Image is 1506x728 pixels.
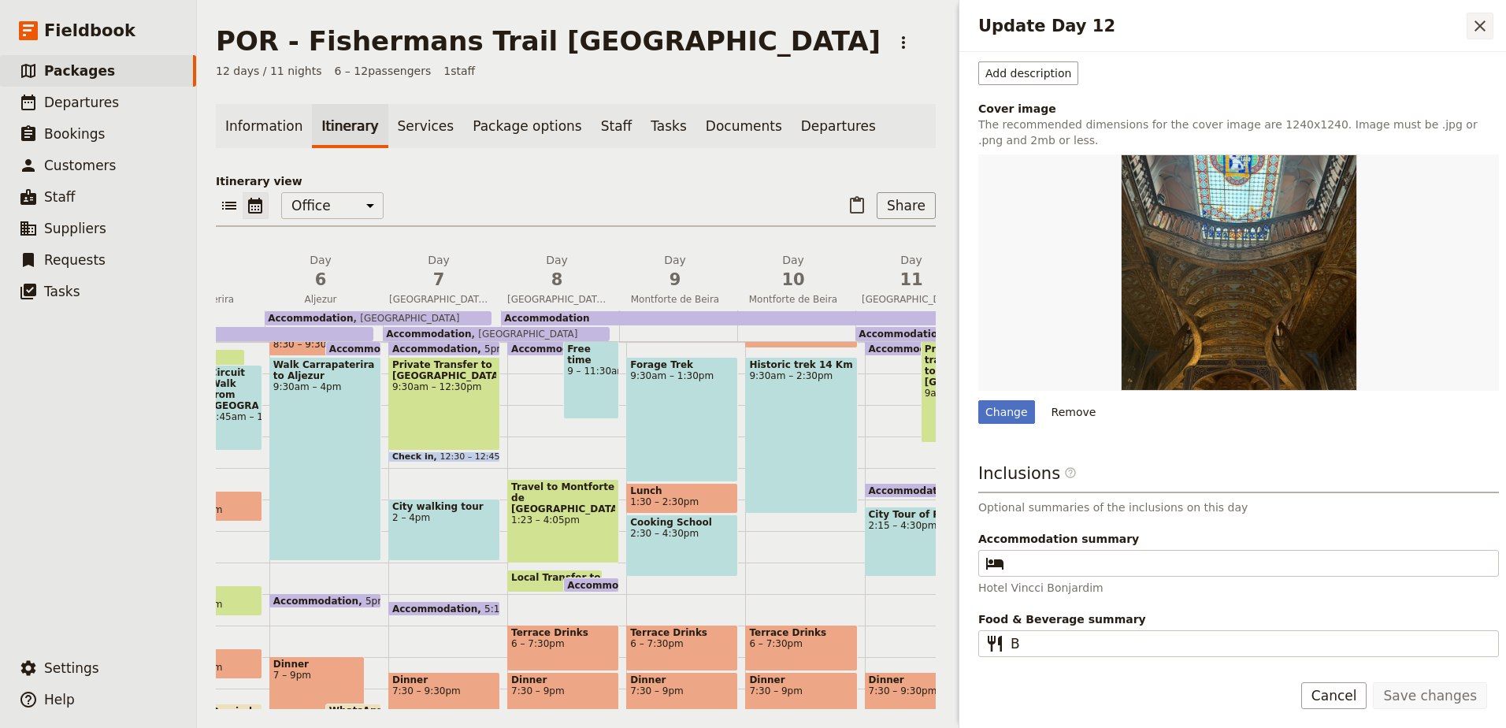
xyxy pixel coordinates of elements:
span: City Tour of Porto [869,509,973,520]
a: Package options [463,104,591,148]
p: The recommended dimensions for the cover image are 1240x1240. Image must be .jpg or .png and 2mb ... [978,117,1499,148]
button: Day10Montforte de Beira [737,252,855,310]
div: Historic trek 14 Km9:30am – 2:30pm [745,357,857,514]
span: Aljezur [265,293,376,306]
span: [GEOGRAPHIC_DATA] / [GEOGRAPHIC_DATA][PERSON_NAME] [501,293,613,306]
div: WhatsApp Reminders [325,704,381,719]
span: Accommodation [268,313,353,324]
span: Accommodation [869,485,961,496]
span: Private Transfer to [GEOGRAPHIC_DATA] [392,359,496,381]
div: Accommodation [865,341,960,356]
div: Accommodation[GEOGRAPHIC_DATA] [383,327,610,341]
h3: Inclusions [978,462,1499,493]
span: Departures [44,95,119,110]
h2: Update Day 12 [978,14,1467,38]
button: Calendar view [243,192,269,219]
div: City Tour of Porto2:15 – 4:30pm [865,507,977,577]
span: 6 – 7:30pm [630,638,734,649]
span: 7:30 – 9pm [630,685,734,696]
span: WhatsApp Reminders [154,706,258,717]
span: Forage Trek [630,359,734,370]
p: Optional summaries of the inclusions on this day [978,500,1499,515]
a: Departures [792,104,885,148]
a: Itinerary [312,104,388,148]
a: Staff [592,104,642,148]
span: Accommodation summary [978,531,1499,547]
span: Check in [392,452,440,462]
span: Accommodation [392,604,484,614]
button: Paste itinerary item [844,192,870,219]
p: Hotel Vincci Bonjardim [978,580,1499,596]
h2: Day [862,252,961,292]
span: Accommodation [869,344,961,354]
span: 1:30 – 2:30pm [630,496,699,507]
div: Private Transfer to [GEOGRAPHIC_DATA]9:30am – 12:30pm [388,357,500,451]
span: 7:30 – 9:30pm [869,685,973,696]
span: Accommodation [504,313,589,324]
span: Dinner [392,674,496,685]
span: Montforte de Beira [737,293,849,306]
span: ​ [985,554,1004,573]
div: Accommodation [563,578,619,592]
a: Tasks [641,104,696,148]
span: ​ [1064,466,1077,479]
span: Dinner [630,674,734,685]
div: Accommodation [507,341,603,356]
span: Terrace Drinks [749,627,853,638]
button: Actions [890,29,917,56]
span: Walk Carrapaterira to Aljezur [273,359,377,381]
span: Montforte de Beira [619,293,731,306]
div: Local Transfer to [GEOGRAPHIC_DATA] [507,570,603,592]
span: 7:30 – 9pm [749,685,853,696]
span: Private transfer to [GEOGRAPHIC_DATA] [925,344,973,388]
div: Lunch1:30 – 2:30pm [626,483,738,514]
span: 5:15pm – 9am [484,604,553,614]
span: 9am – 12:15pm [925,388,973,399]
h1: POR - Fishermans Trail [GEOGRAPHIC_DATA] [216,25,881,57]
span: 12:30 – 12:45pm [440,452,514,462]
span: 1 staff [443,63,475,79]
span: 9:45am – 12:30pm [210,411,258,422]
span: Accommodation [329,344,421,354]
span: 8:30 – 9:30am [273,339,342,350]
button: Day6Aljezur [265,252,383,310]
span: 2 – 4pm [392,512,496,523]
button: Cancel [1301,682,1367,709]
span: 7:30 – 9:30pm [392,685,496,696]
div: Cooking School2:30 – 4:30pm [626,514,738,577]
button: Share [877,192,936,219]
div: Private transfer to [GEOGRAPHIC_DATA]9am – 12:15pm [921,341,977,443]
span: Packages [44,63,115,79]
span: Circuit Walk from [GEOGRAPHIC_DATA] [210,367,258,411]
span: Travel to Montforte de [GEOGRAPHIC_DATA] [511,481,615,514]
div: Terrace Drinks6 – 7:30pm [745,625,857,671]
span: 6 [271,268,370,292]
span: Settings [44,660,99,676]
div: Accommodation [501,311,964,325]
span: 9:30am – 12:30pm [392,381,496,392]
span: [GEOGRAPHIC_DATA] [855,293,967,306]
div: Accommodation1:30pm – 10am [865,483,977,498]
a: Information [216,104,312,148]
span: Staff [44,189,76,205]
div: Dinner7:30 – 9pm [626,672,738,719]
button: List view [216,192,243,219]
span: Accommodation [859,329,944,340]
span: Dinner [511,674,615,685]
span: Help [44,692,75,708]
span: Cooking School [630,517,734,528]
span: Fieldbook [44,19,135,43]
span: Accommodation [567,580,659,590]
span: 10 [744,268,843,292]
span: 7 – 9pm [273,670,361,681]
span: 8 [507,268,606,292]
span: Customers [44,158,116,173]
div: Forage Trek9:30am – 1:30pm [626,357,738,482]
div: Accommodation5pm – 9am [269,593,381,608]
span: 9 [625,268,725,292]
div: Dinner7 – 9pm [269,656,365,719]
span: Suppliers [44,221,106,236]
span: [GEOGRAPHIC_DATA] [383,293,495,306]
span: Historic trek 14 Km [749,359,853,370]
span: 1:23 – 4:05pm [511,514,615,526]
